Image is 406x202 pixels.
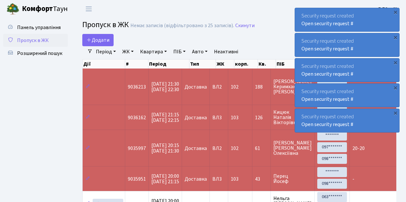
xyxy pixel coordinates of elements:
[378,5,398,13] a: ВЛ2 -. К.
[216,59,234,69] th: ЖК
[301,121,353,128] a: Open security request #
[171,46,188,57] a: ПІБ
[234,59,258,69] th: корп.
[130,23,234,29] div: Немає записів (відфільтровано з 25 записів).
[273,140,312,156] span: [PERSON_NAME] [PERSON_NAME] Олексіївна
[148,59,189,69] th: Період
[352,175,354,183] span: -
[392,59,399,66] div: ×
[295,33,399,57] div: Security request created
[128,175,146,183] span: 9035951
[185,176,207,182] span: Доставка
[6,3,19,16] img: logo.png
[301,45,353,52] a: Open security request #
[235,23,255,29] a: Скинути
[120,46,136,57] a: ЖК
[273,174,312,184] span: Перец Йосеф
[392,110,399,116] div: ×
[276,59,320,69] th: ПІБ
[83,59,125,69] th: Дії
[295,109,399,132] div: Security request created
[81,4,97,14] button: Переключити навігацію
[301,70,353,78] a: Open security request #
[185,146,207,151] span: Доставка
[212,84,225,90] span: ВЛ2
[231,145,239,152] span: 102
[301,20,353,27] a: Open security request #
[185,115,207,120] span: Доставка
[86,37,109,44] span: Додати
[255,84,268,90] span: 188
[93,46,118,57] a: Період
[128,145,146,152] span: 9035997
[392,34,399,40] div: ×
[255,176,268,182] span: 43
[392,84,399,91] div: ×
[17,24,61,31] span: Панель управління
[211,46,241,57] a: Неактивні
[185,84,207,90] span: Доставка
[295,8,399,31] div: Security request created
[125,59,148,69] th: #
[82,34,114,46] a: Додати
[82,19,129,30] span: Пропуск в ЖК
[273,110,312,125] span: Кицюк Наталія Вікторівна
[128,114,146,121] span: 9036162
[137,46,169,57] a: Квартира
[3,47,68,60] a: Розширений пошук
[231,83,239,90] span: 102
[295,84,399,107] div: Security request created
[255,146,268,151] span: 61
[17,50,62,57] span: Розширений пошук
[189,59,216,69] th: Тип
[212,146,225,151] span: ВЛ2
[3,21,68,34] a: Панель управління
[128,83,146,90] span: 9036213
[151,173,179,185] span: [DATE] 20:00 [DATE] 21:15
[17,37,49,44] span: Пропуск в ЖК
[22,4,53,14] b: Комфорт
[151,111,179,124] span: [DATE] 21:15 [DATE] 22:15
[212,176,225,182] span: ВЛ3
[151,80,179,93] span: [DATE] 21:30 [DATE] 22:30
[392,9,399,15] div: ×
[301,96,353,103] a: Open security request #
[212,115,225,120] span: ВЛ3
[295,58,399,82] div: Security request created
[151,142,179,154] span: [DATE] 20:15 [DATE] 21:30
[231,175,239,183] span: 103
[273,79,312,94] span: [PERSON_NAME] Керимхан [PERSON_NAME]
[255,115,268,120] span: 126
[258,59,276,69] th: Кв.
[22,4,68,15] span: Таун
[3,34,68,47] a: Пропуск в ЖК
[231,114,239,121] span: 103
[352,145,365,152] span: 20-20
[189,46,210,57] a: Авто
